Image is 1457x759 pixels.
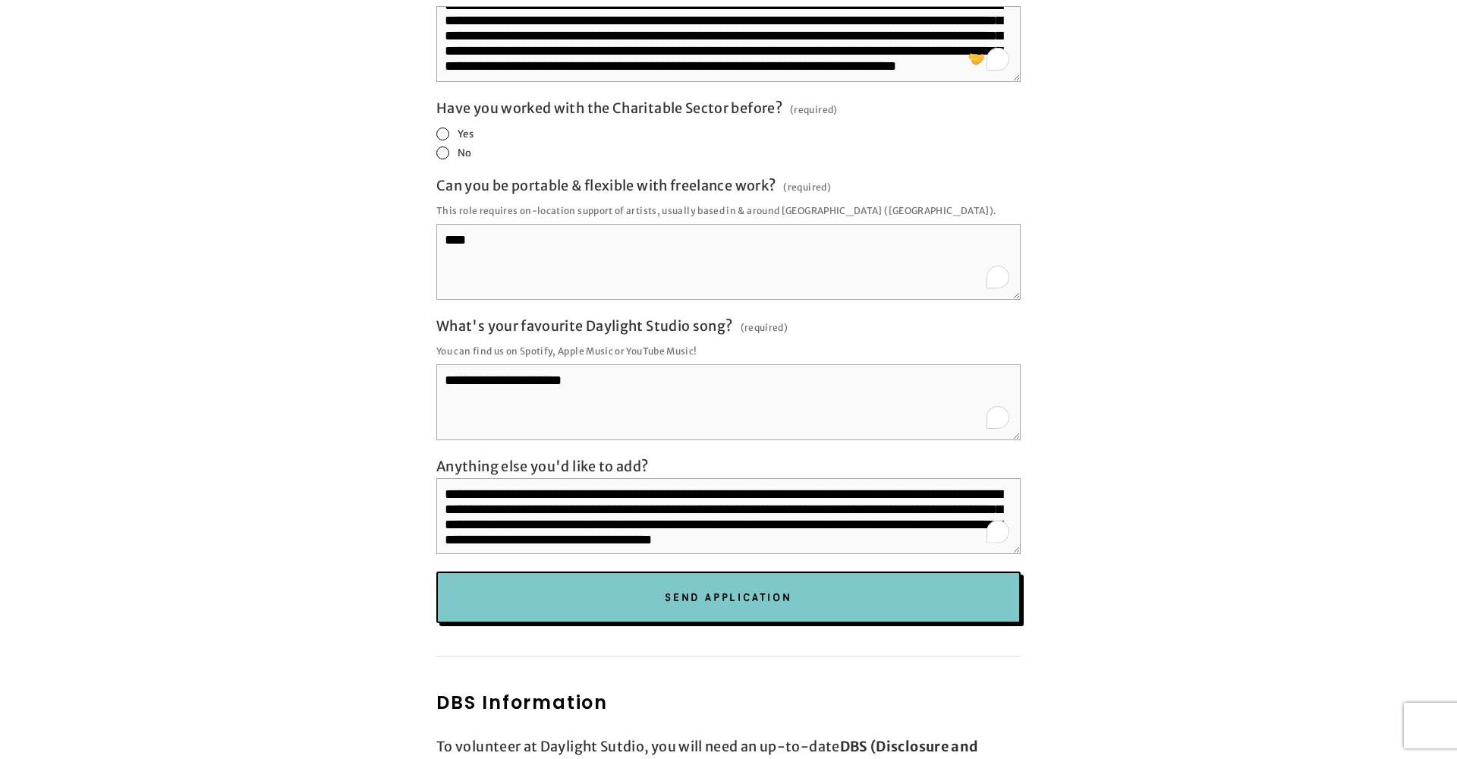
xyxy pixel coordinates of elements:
[436,317,732,335] span: What's your favourite Daylight Studio song?
[436,341,1021,361] p: You can find us on Spotify, Apple Music or YouTube Music!
[436,99,782,117] span: Have you worked with the Charitable Sector before?
[436,177,776,194] span: Can you be portable & flexible with freelance work?
[458,128,474,140] span: Yes
[665,590,792,603] span: Send Application
[436,364,1021,440] textarea: To enrich screen reader interactions, please activate Accessibility in Grammarly extension settings
[436,572,1021,623] button: Send ApplicationSend Application
[436,200,1021,221] p: This role requires on-location support of artists, usually based in & around [GEOGRAPHIC_DATA] ([...
[436,224,1021,300] textarea: To enrich screen reader interactions, please activate Accessibility in Grammarly extension settings
[436,689,1021,716] h2: DBS Information
[458,146,472,159] span: No
[741,317,788,338] span: (required)
[790,99,838,120] span: (required)
[436,478,1021,554] textarea: To enrich screen reader interactions, please activate Accessibility in Grammarly extension settings
[436,458,649,475] span: Anything else you'd like to add?
[436,6,1021,82] textarea: To enrich screen reader interactions, please activate Accessibility in Grammarly extension settings
[783,177,831,197] span: (required)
